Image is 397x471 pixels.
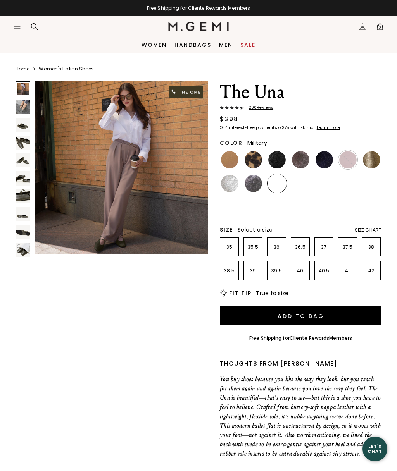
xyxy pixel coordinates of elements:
[220,244,238,250] p: 35
[316,151,333,168] img: Midnight Blue
[362,244,380,250] p: 38
[219,42,233,48] a: Men
[39,66,94,72] a: Women's Italian Shoes
[244,105,273,110] span: 200 Review s
[256,289,288,297] span: True to size
[315,244,333,250] p: 37
[292,175,309,192] img: Chocolate
[220,268,238,274] p: 38.5
[221,198,238,216] img: Navy
[220,359,381,368] div: Thoughts from [PERSON_NAME]
[268,244,286,250] p: 36
[339,151,357,168] img: Burgundy
[220,125,282,131] klarna-placement-style-body: Or 4 interest-free payments of
[291,244,309,250] p: 36.5
[245,151,262,168] img: Leopard Print
[338,244,357,250] p: 37.5
[362,268,380,274] p: 42
[338,268,357,274] p: 41
[363,151,380,168] img: Gold
[169,86,203,98] img: The One tag
[238,226,273,234] span: Select a size
[16,136,30,150] img: The Una
[245,175,262,192] img: Gunmetal
[35,81,208,254] img: The Una
[290,125,316,131] klarna-placement-style-body: with Klarna
[316,125,340,130] a: Learn more
[244,268,262,274] p: 39
[316,175,333,192] img: Antique Rose
[174,42,211,48] a: Handbags
[247,139,267,147] span: Military
[221,151,238,168] img: Light Tan
[220,375,381,458] p: You buy shoes because you like the way they look, but you reach for them again and again because ...
[291,268,309,274] p: 40
[168,22,229,31] img: M.Gemi
[13,22,21,30] button: Open site menu
[220,140,243,146] h2: Color
[249,335,352,341] div: Free Shipping for Members
[16,153,30,167] img: The Una
[355,227,381,233] div: Size Chart
[221,175,238,192] img: Silver
[292,151,309,168] img: Cocoa
[268,175,286,192] img: Military
[220,227,233,233] h2: Size
[16,100,30,113] img: The Una
[16,189,30,203] img: The Una
[142,42,167,48] a: Women
[229,290,251,296] h2: Fit Tip
[16,243,30,257] img: The Una
[315,268,333,274] p: 40.5
[16,171,30,185] img: The Una
[244,244,262,250] p: 35.5
[268,268,286,274] p: 39.5
[16,225,30,239] img: The Una
[240,42,255,48] a: Sale
[282,125,289,131] klarna-placement-style-amount: $75
[363,175,380,192] img: Ballerina Pink
[220,306,381,325] button: Add to Bag
[268,151,286,168] img: Black
[290,335,330,341] a: Cliente Rewards
[317,125,340,131] klarna-placement-style-cta: Learn more
[362,444,387,454] div: Let's Chat
[16,66,29,72] a: Home
[16,207,30,221] img: The Una
[376,24,384,32] span: 0
[220,81,381,103] h1: The Una
[339,175,357,192] img: Ecru
[16,118,30,132] img: The Una
[220,115,238,124] div: $298
[220,105,381,112] a: 200Reviews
